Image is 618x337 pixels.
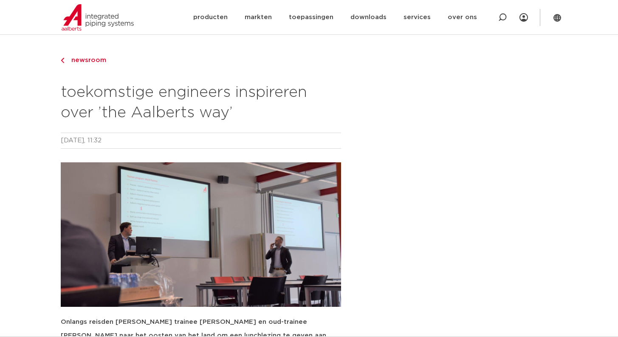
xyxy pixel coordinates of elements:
[84,137,85,144] span: ,
[61,82,341,123] h2: toekomstige engineers inspireren over ’the Aalberts way’
[61,58,64,63] img: chevron-right.svg
[61,137,84,144] time: [DATE]
[87,137,102,144] time: 11:32
[66,57,106,63] span: newsroom
[61,55,341,65] a: newsroom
